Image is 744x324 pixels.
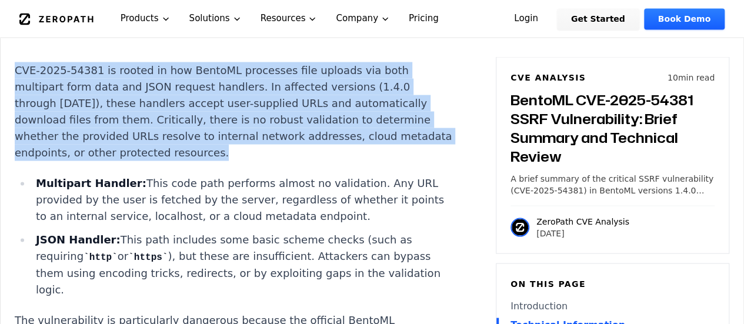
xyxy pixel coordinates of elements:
[500,8,552,29] a: Login
[31,231,452,298] li: This path includes some basic scheme checks (such as requiring or ), but these are insufficient. ...
[557,8,639,29] a: Get Started
[128,252,168,262] code: https
[511,90,715,165] h3: BentoML CVE-2025-54381 SSRF Vulnerability: Brief Summary and Technical Review
[668,71,715,83] p: 10 min read
[511,172,715,196] p: A brief summary of the critical SSRF vulnerability (CVE-2025-54381) in BentoML versions 1.4.0 thr...
[36,176,146,189] strong: Multipart Handler:
[15,19,452,43] h2: Technical Information
[511,218,529,236] img: ZeroPath CVE Analysis
[536,215,629,227] p: ZeroPath CVE Analysis
[536,227,629,239] p: [DATE]
[84,252,118,262] code: http
[36,233,121,245] strong: JSON Handler:
[15,62,452,161] p: CVE-2025-54381 is rooted in how BentoML processes file uploads via both multipart form data and J...
[31,175,452,224] li: This code path performs almost no validation. Any URL provided by the user is fetched by the serv...
[511,278,715,289] h6: On this page
[644,8,725,29] a: Book Demo
[511,299,715,313] a: Introduction
[511,71,586,83] h6: CVE Analysis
